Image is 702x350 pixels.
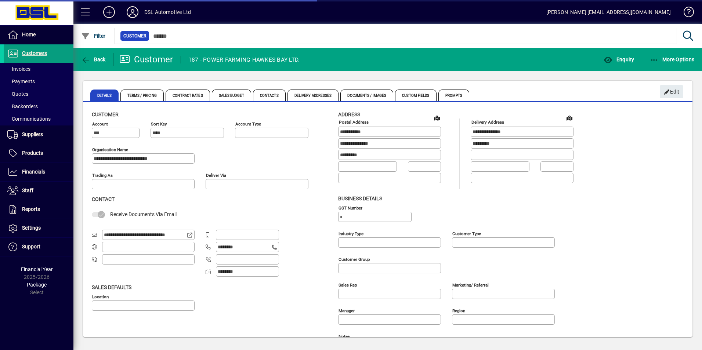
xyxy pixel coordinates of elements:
mat-label: Industry type [339,231,363,236]
span: Delivery Addresses [287,90,339,101]
span: Documents / Images [340,90,393,101]
a: Suppliers [4,125,73,144]
mat-label: Region [452,308,465,313]
a: Quotes [4,88,73,100]
a: Home [4,26,73,44]
a: Financials [4,163,73,181]
mat-label: GST Number [339,205,362,210]
a: View on map [431,112,443,124]
a: Knowledge Base [678,1,693,25]
app-page-header-button: Back [73,53,114,66]
span: Sales defaults [92,284,131,290]
span: Business details [338,196,382,201]
span: Customers [22,50,47,56]
mat-label: Trading as [92,173,113,178]
a: Payments [4,75,73,88]
div: [PERSON_NAME] [EMAIL_ADDRESS][DOMAIN_NAME] [546,6,671,18]
span: Contacts [253,90,286,101]
span: More Options [650,56,695,62]
mat-label: Notes [339,333,350,339]
a: Products [4,144,73,163]
span: Contact [92,196,115,202]
span: Sales Budget [212,90,251,101]
div: DSL Automotive Ltd [144,6,191,18]
mat-label: Account [92,121,108,127]
button: Filter [79,29,108,43]
span: Customer [92,112,119,117]
a: Reports [4,200,73,219]
span: Address [338,112,360,117]
button: Enquiry [602,53,636,66]
span: Contract Rates [166,90,210,101]
span: Settings [22,225,41,231]
span: Edit [664,86,680,98]
span: Invoices [7,66,30,72]
span: Reports [22,206,40,212]
span: Details [90,90,119,101]
span: Suppliers [22,131,43,137]
div: 187 - POWER FARMING HAWKES BAY LTD. [188,54,300,66]
span: Back [81,56,106,62]
mat-label: Marketing/ Referral [452,282,489,287]
button: Add [97,6,121,19]
span: Support [22,244,40,249]
button: More Options [648,53,696,66]
a: Backorders [4,100,73,113]
span: Receive Documents Via Email [110,211,177,217]
a: Communications [4,113,73,125]
mat-label: Sales rep [339,282,357,287]
button: Profile [121,6,144,19]
mat-label: Manager [339,308,355,313]
span: Terms / Pricing [120,90,164,101]
a: Support [4,238,73,256]
a: Staff [4,182,73,200]
span: Staff [22,187,33,193]
span: Quotes [7,91,28,97]
a: View on map [564,112,575,124]
div: Customer [119,54,173,65]
mat-label: Location [92,294,109,299]
a: Settings [4,219,73,237]
button: Back [79,53,108,66]
span: Package [27,282,47,288]
span: Filter [81,33,106,39]
mat-label: Account Type [235,121,261,127]
mat-label: Organisation name [92,147,128,152]
span: Enquiry [604,56,634,62]
span: Communications [7,116,51,122]
mat-label: Customer group [339,256,370,262]
mat-label: Deliver via [206,173,226,178]
span: Financials [22,169,45,175]
span: Payments [7,79,35,84]
span: Customer [123,32,146,40]
button: Edit [660,85,683,98]
span: Products [22,150,43,156]
span: Financial Year [21,266,53,272]
span: Prompts [438,90,470,101]
mat-label: Sort key [151,121,167,127]
span: Home [22,32,36,37]
a: Invoices [4,63,73,75]
mat-label: Customer type [452,231,481,236]
span: Custom Fields [395,90,436,101]
span: Backorders [7,103,38,109]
